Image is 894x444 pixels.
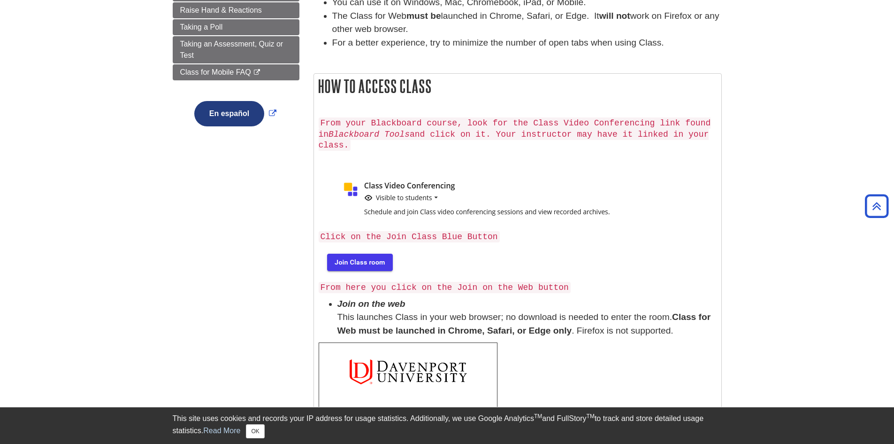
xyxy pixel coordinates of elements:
h2: How to Access Class [314,74,721,99]
li: This launches Class in your web browser; no download is needed to enter the room. . Firefox is no... [337,297,717,338]
li: For a better experience, try to minimize the number of open tabs when using Class. [332,36,722,50]
span: Taking an Assessment, Quiz or Test [180,40,283,59]
em: Blackboard Tools [329,130,410,139]
span: Raise Hand & Reactions [180,6,262,14]
code: From your Blackboard course, look for the Class Video Conferencing link found in and click on it.... [319,117,711,151]
img: class [319,173,669,226]
code: Click on the Join Class Blue Button [319,231,500,242]
a: Class for Mobile FAQ [173,64,299,80]
sup: TM [534,413,542,420]
a: Taking an Assessment, Quiz or Test [173,36,299,63]
sup: TM [587,413,595,420]
a: Back to Top [862,200,892,212]
a: Read More [203,427,240,435]
button: Close [246,424,264,438]
span: Class for Mobile FAQ [180,68,251,76]
a: Link opens in new window [192,109,279,117]
img: blue button [319,247,399,277]
span: Taking a Poll [180,23,223,31]
strong: will not [599,11,630,21]
i: This link opens in a new window [253,70,261,76]
strong: must be [406,11,441,21]
a: Taking a Poll [173,19,299,35]
div: This site uses cookies and records your IP address for usage statistics. Additionally, we use Goo... [173,413,722,438]
code: From here you click on the Join on the Web button [319,282,571,293]
a: Raise Hand & Reactions [173,2,299,18]
button: En español [194,101,264,126]
li: The Class for Web launched in Chrome, Safari, or Edge. It work on Firefox or any other web browser. [332,9,722,37]
em: Join on the web [337,299,405,309]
